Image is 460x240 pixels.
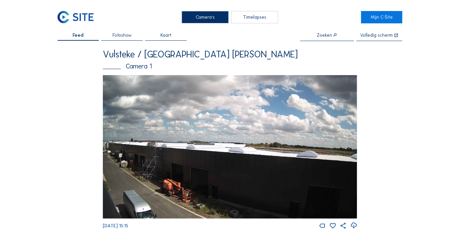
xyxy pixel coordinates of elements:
[103,75,357,219] img: Image
[231,11,278,23] div: Timelapses
[361,11,402,23] a: Mijn C-Site
[103,223,128,229] span: [DATE] 15:15
[360,33,393,38] div: Volledig scherm
[160,33,171,38] span: Kaart
[73,33,84,38] span: Feed
[103,63,357,70] div: Camera 1
[103,49,357,59] div: Vulsteke / [GEOGRAPHIC_DATA] [PERSON_NAME]
[58,11,94,23] img: C-SITE Logo
[113,33,131,38] span: Fotoshow
[182,11,229,23] div: Camera's
[58,11,99,23] a: C-SITE Logo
